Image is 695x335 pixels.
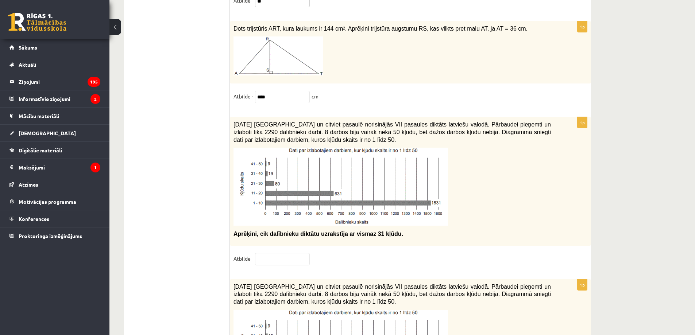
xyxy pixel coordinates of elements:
i: 2 [90,94,100,104]
i: 1 [90,163,100,172]
a: Informatīvie ziņojumi2 [9,90,100,107]
span: Digitālie materiāli [19,147,62,153]
legend: Ziņojumi [19,73,100,90]
span: [DATE] [GEOGRAPHIC_DATA] un citviet pasaulē norisinājās VII pasaules diktāts latviešu valodā. Pār... [233,284,551,305]
legend: Informatīvie ziņojumi [19,90,100,107]
a: Maksājumi1 [9,159,100,176]
a: Sākums [9,39,100,56]
span: [DEMOGRAPHIC_DATA] [19,130,76,136]
a: Aktuāli [9,56,100,73]
legend: Maksājumi [19,159,100,176]
a: Ziņojumi195 [9,73,100,90]
a: Motivācijas programma [9,193,100,210]
span: Aktuāli [19,61,36,68]
p: 1p [577,21,587,32]
span: Motivācijas programma [19,198,76,205]
a: [DEMOGRAPHIC_DATA] [9,125,100,141]
p: Atbilde - [233,91,253,102]
a: Konferences [9,210,100,227]
i: 195 [88,77,100,87]
a: Mācību materiāli [9,108,100,124]
span: Atzīmes [19,181,38,188]
a: Digitālie materiāli [9,142,100,159]
span: Sākums [19,44,37,51]
sup: 2 [343,26,345,30]
span: Dots trijstūris ART, kura laukums ir 144 cm . Aprēķini trijstūra augstumu RS, kas vilkts pret mal... [233,26,528,32]
span: Proktoringa izmēģinājums [19,233,82,239]
span: [DATE] [GEOGRAPHIC_DATA] un citviet pasaulē norisinājās VII pasaules diktāts latviešu valodā. Pār... [233,121,551,143]
p: 1p [577,117,587,128]
span: Aprēķini, cik dalībnieku diktātu uzrakstīja ar vismaz 31 kļūdu. [233,231,403,237]
img: Attēls, kurā ir rinda Mākslīgā intelekta ģenerēts saturs var būt nepareizs. [233,36,323,75]
p: Atbilde - [233,253,253,264]
img: Attēls, kurā ir teksts, ekrānuzņēmums, rinda, skice Mākslīgā intelekta ģenerēts saturs var būt ne... [233,148,448,226]
fieldset: cm [233,91,587,106]
a: Rīgas 1. Tālmācības vidusskola [8,13,66,31]
span: Konferences [19,215,49,222]
p: 1p [577,279,587,291]
a: Atzīmes [9,176,100,193]
a: Proktoringa izmēģinājums [9,227,100,244]
span: Mācību materiāli [19,113,59,119]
